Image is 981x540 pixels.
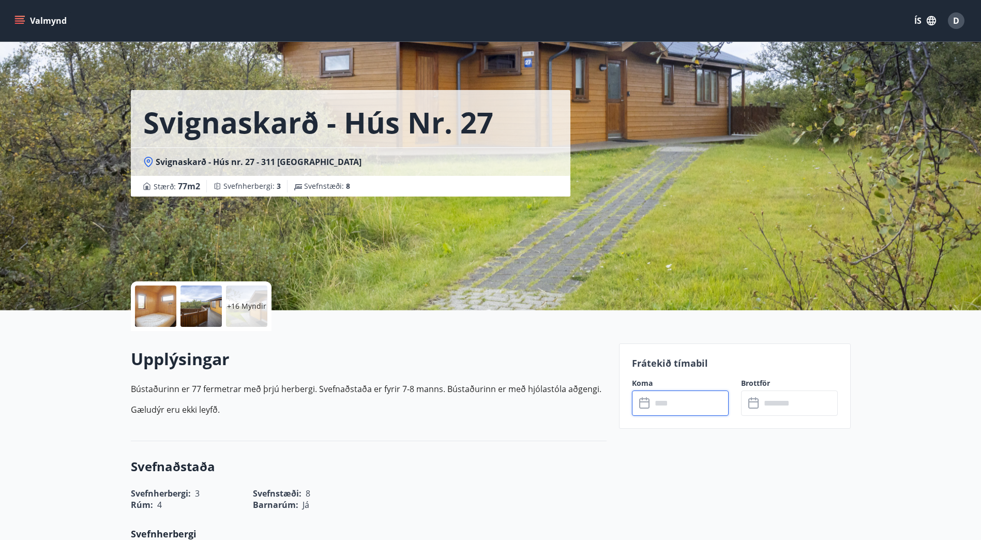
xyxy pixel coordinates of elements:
[632,356,838,370] p: Frátekið tímabil
[346,181,350,191] span: 8
[277,181,281,191] span: 3
[253,499,298,511] span: Barnarúm :
[304,181,350,191] span: Svefnstæði :
[131,458,607,475] h3: Svefnaðstaða
[156,156,361,168] span: Svignaskarð - Hús nr. 27 - 311 [GEOGRAPHIC_DATA]
[227,301,266,311] p: +16 Myndir
[131,499,153,511] span: Rúm :
[223,181,281,191] span: Svefnherbergi :
[909,11,942,30] button: ÍS
[741,378,838,388] label: Brottför
[944,8,969,33] button: D
[12,11,71,30] button: menu
[154,180,200,192] span: Stærð :
[131,383,607,395] p: Bústaðurinn er 77 fermetrar með þrjú herbergi. Svefnaðstaða er fyrir 7-8 manns. Bústaðurinn er me...
[157,499,162,511] span: 4
[131,403,607,416] p: Gæludýr eru ekki leyfð.
[632,378,729,388] label: Koma
[131,348,607,370] h2: Upplýsingar
[143,102,493,142] h1: Svignaskarð - Hús nr. 27
[953,15,959,26] span: D
[178,181,200,192] span: 77 m2
[303,499,309,511] span: Já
